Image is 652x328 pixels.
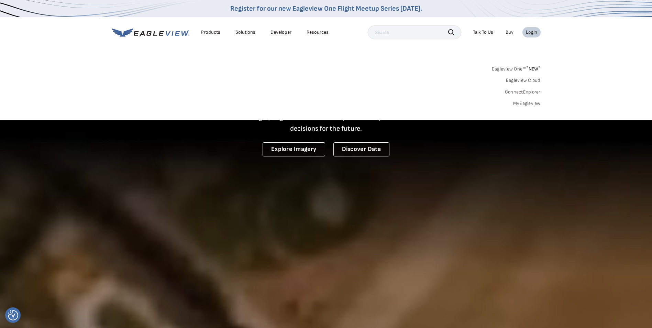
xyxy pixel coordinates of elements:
div: Resources [307,29,329,35]
a: Developer [270,29,291,35]
input: Search [368,25,461,39]
div: Products [201,29,220,35]
a: Buy [506,29,513,35]
div: Talk To Us [473,29,493,35]
a: Explore Imagery [263,142,325,156]
img: Revisit consent button [8,310,18,320]
button: Consent Preferences [8,310,18,320]
a: MyEagleview [513,100,541,107]
a: Eagleview Cloud [506,77,541,84]
div: Solutions [235,29,255,35]
a: Eagleview One™*NEW* [492,64,541,72]
a: Register for our new Eagleview One Flight Meetup Series [DATE]. [230,4,422,13]
a: ConnectExplorer [505,89,541,95]
a: Discover Data [333,142,389,156]
div: Login [526,29,537,35]
span: NEW [526,66,540,72]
